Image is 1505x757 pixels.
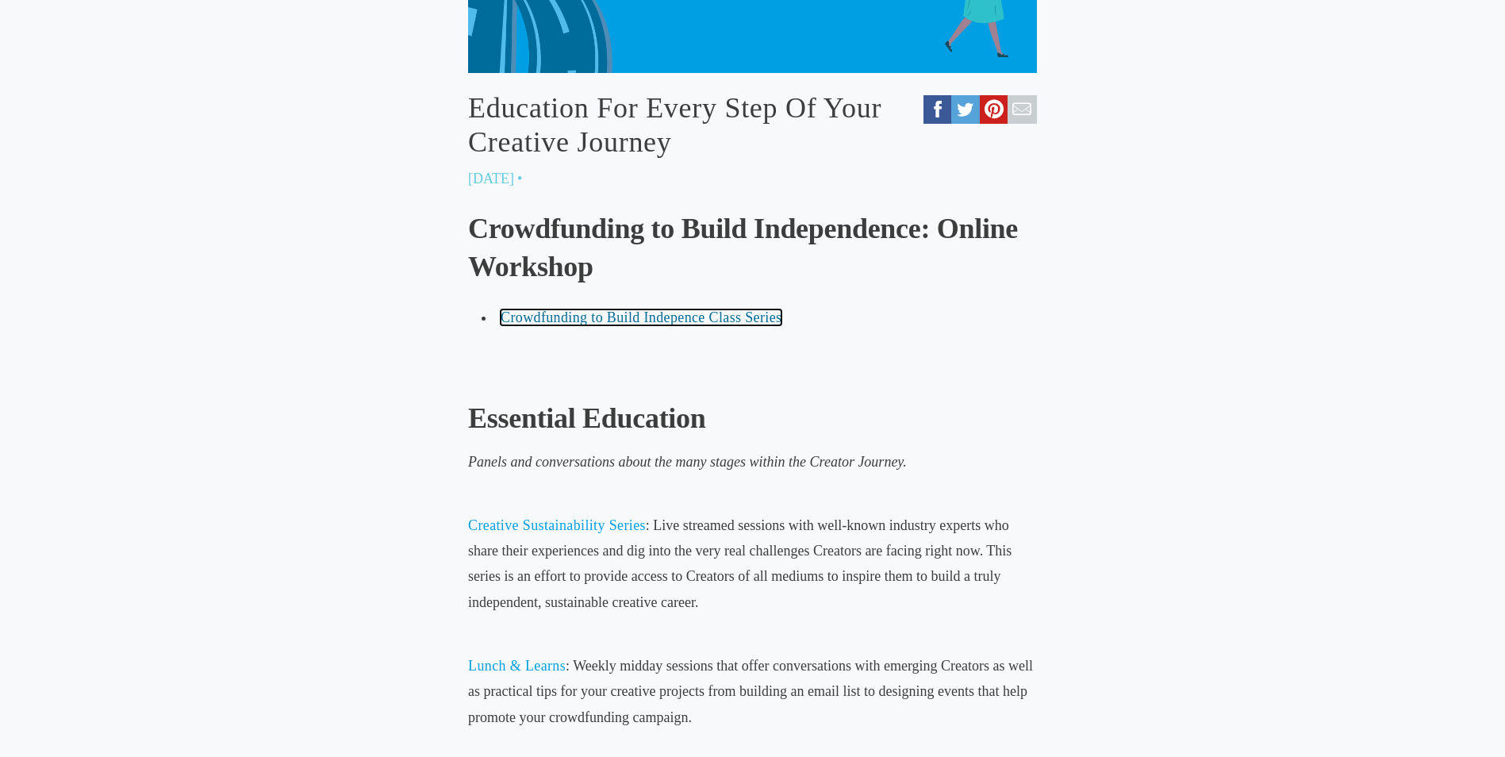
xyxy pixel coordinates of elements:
a: Crowdfunding to Build Indepence Class Series [501,309,781,325]
a: Education For Every Step Of Your Creative Journey [468,91,1037,159]
span: : Live streamed sessions with well-known industry experts who share their experiences and dig int... [468,517,1012,610]
a: Lunch & Learns [468,658,566,674]
b: Crowdfunding to Build Independence: Online Workshop [468,213,1018,282]
span: : Weekly midday sessions that offer conversations with emerging Creators as well as practical tip... [468,658,1033,725]
a: Creative Sustainability Series [468,517,646,533]
p: [DATE] [468,166,514,191]
p: • [517,166,522,191]
span: Panels and conversations about the many stages within the Creator Journey. [468,454,907,470]
b: Essential Education [468,402,705,434]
